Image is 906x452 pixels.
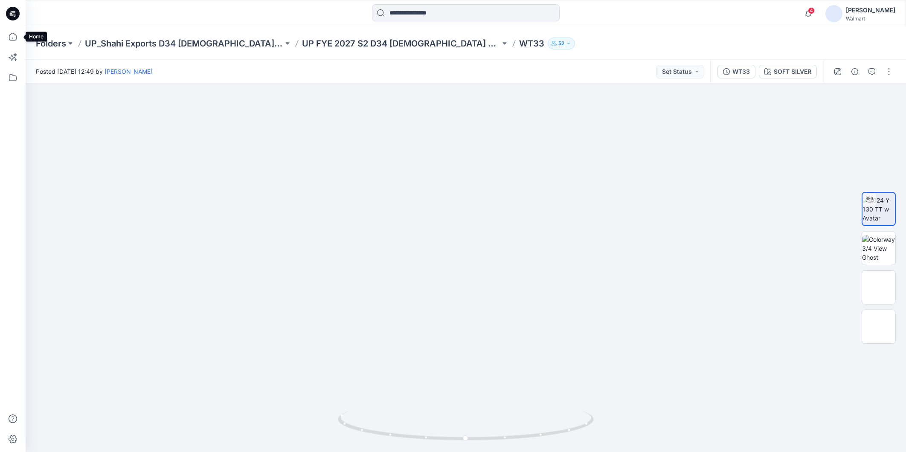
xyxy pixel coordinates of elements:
a: Folders [36,38,66,49]
img: 2024 Y 130 TT w Avatar [862,196,895,223]
a: UP FYE 2027 S2 D34 [DEMOGRAPHIC_DATA] Woven Tops [302,38,500,49]
span: Posted [DATE] 12:49 by [36,67,153,76]
img: Colorway 3/4 View Ghost [862,235,895,262]
button: WT33 [717,65,755,78]
p: 52 [558,39,564,48]
span: 4 [808,7,815,14]
button: SOFT SILVER [759,65,817,78]
div: Walmart [846,15,895,22]
a: UP_Shahi Exports D34 [DEMOGRAPHIC_DATA] Tops [85,38,283,49]
div: [PERSON_NAME] [846,5,895,15]
div: SOFT SILVER [774,67,811,76]
p: WT33 [519,38,544,49]
button: 52 [548,38,575,49]
div: WT33 [732,67,750,76]
button: Details [848,65,862,78]
img: avatar [825,5,842,22]
a: [PERSON_NAME] [105,68,153,75]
